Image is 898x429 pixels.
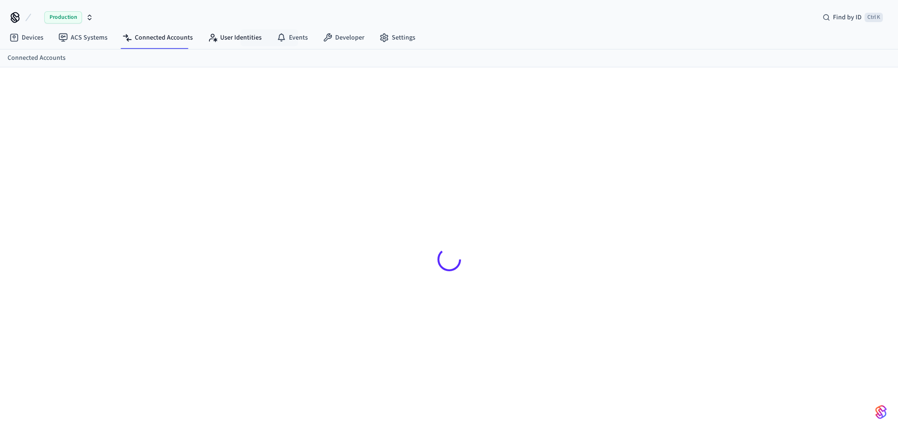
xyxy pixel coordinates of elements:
a: Developer [315,29,372,46]
div: Find by IDCtrl K [815,9,890,26]
span: Ctrl K [865,13,883,22]
a: Events [269,29,315,46]
img: SeamLogoGradient.69752ec5.svg [875,405,887,420]
a: Connected Accounts [8,53,66,63]
a: Devices [2,29,51,46]
a: Settings [372,29,423,46]
a: User Identities [200,29,269,46]
a: ACS Systems [51,29,115,46]
a: Connected Accounts [115,29,200,46]
span: Find by ID [833,13,862,22]
span: Production [44,11,82,24]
